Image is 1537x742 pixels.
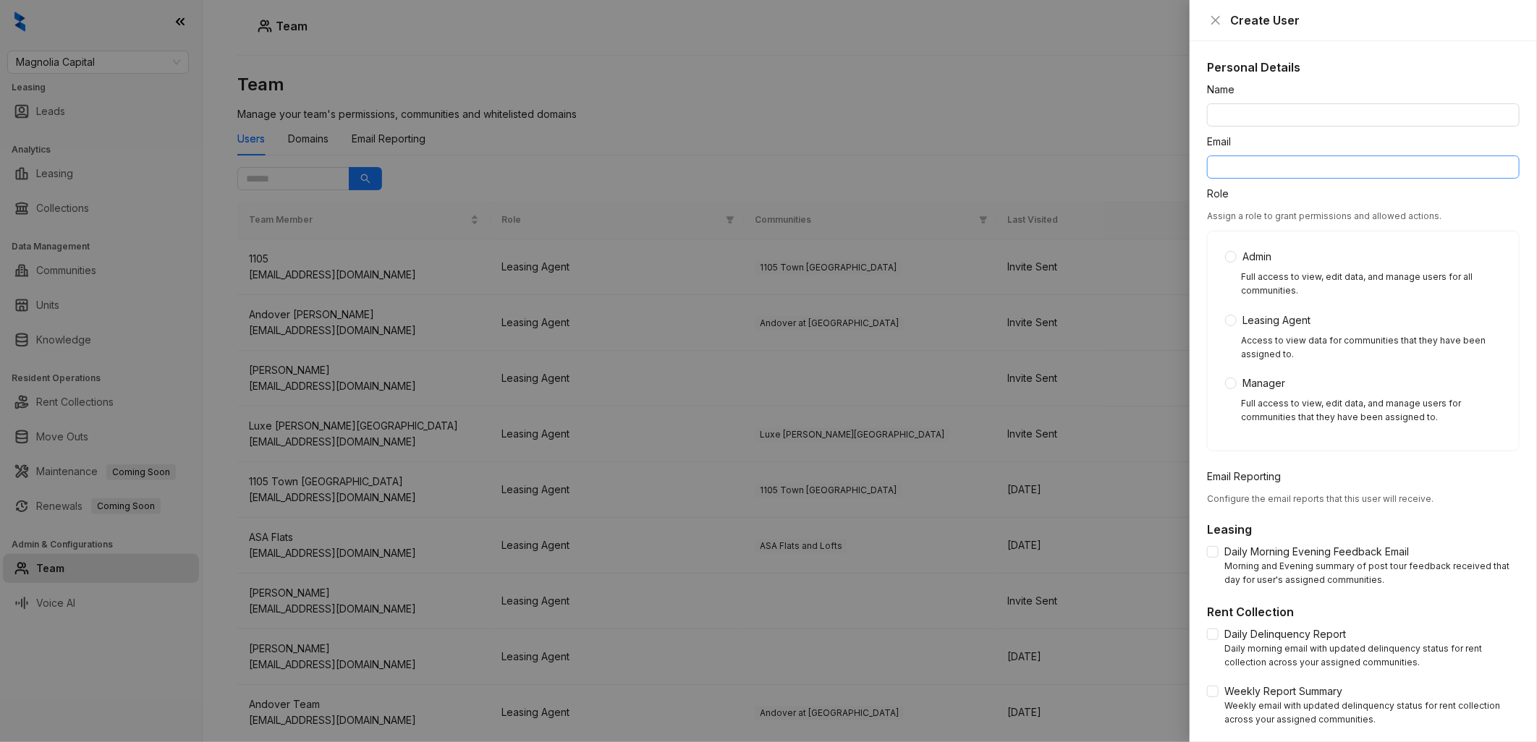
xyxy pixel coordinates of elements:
input: Name [1207,103,1520,127]
span: Assign a role to grant permissions and allowed actions. [1207,210,1441,221]
span: close [1210,14,1221,26]
div: Access to view data for communities that they have been assigned to. [1241,334,1502,362]
h5: Leasing [1207,521,1520,538]
label: Role [1207,186,1238,202]
span: Weekly Report Summary [1219,683,1348,699]
label: Email Reporting [1207,469,1290,485]
span: Daily Morning Evening Feedback Email [1219,544,1415,560]
label: Name [1207,82,1244,98]
h5: Personal Details [1207,59,1520,76]
span: Configure the email reports that this user will receive. [1207,493,1434,504]
div: Create User [1230,12,1520,29]
button: Close [1207,12,1224,29]
input: Email [1207,155,1520,179]
span: Leasing Agent [1237,312,1316,328]
div: Weekly email with updated delinquency status for rent collection across your assigned communities. [1224,699,1520,727]
div: Full access to view, edit data, and manage users for all communities. [1241,270,1502,298]
div: Full access to view, edit data, and manage users for communities that they have been assigned to. [1241,397,1502,425]
div: Daily morning email with updated delinquency status for rent collection across your assigned comm... [1224,642,1520,670]
span: Admin [1237,249,1277,265]
h5: Rent Collection [1207,603,1520,621]
label: Email [1207,134,1240,150]
div: Morning and Evening summary of post tour feedback received that day for user's assigned communities. [1224,560,1520,587]
span: Manager [1237,375,1291,391]
span: Daily Delinquency Report [1219,626,1352,642]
